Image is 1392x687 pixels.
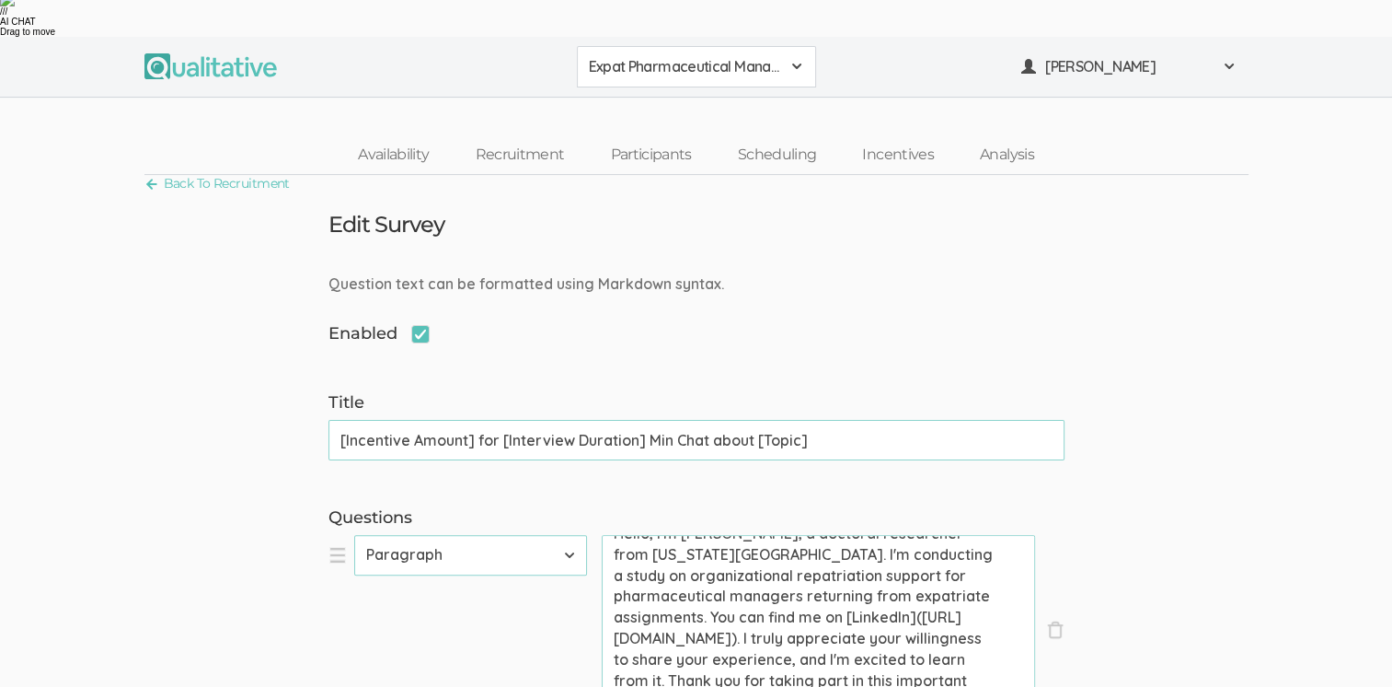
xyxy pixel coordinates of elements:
[144,171,290,196] a: Back To Recruitment
[328,507,1064,530] label: Questions
[328,391,1064,415] label: Title
[144,53,277,79] img: Qualitative
[587,135,714,175] a: Participants
[452,135,587,175] a: Recruitment
[1046,621,1064,639] span: ×
[577,46,816,87] button: Expat Pharmaceutical Managers
[1009,46,1248,87] button: [PERSON_NAME]
[589,56,780,77] span: Expat Pharmaceutical Managers
[328,322,430,346] span: Enabled
[315,274,1078,295] div: Question text can be formatted using Markdown syntax.
[715,135,840,175] a: Scheduling
[839,135,957,175] a: Incentives
[1045,56,1211,77] span: [PERSON_NAME]
[328,213,444,237] h3: Edit Survey
[335,135,452,175] a: Availability
[957,135,1057,175] a: Analysis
